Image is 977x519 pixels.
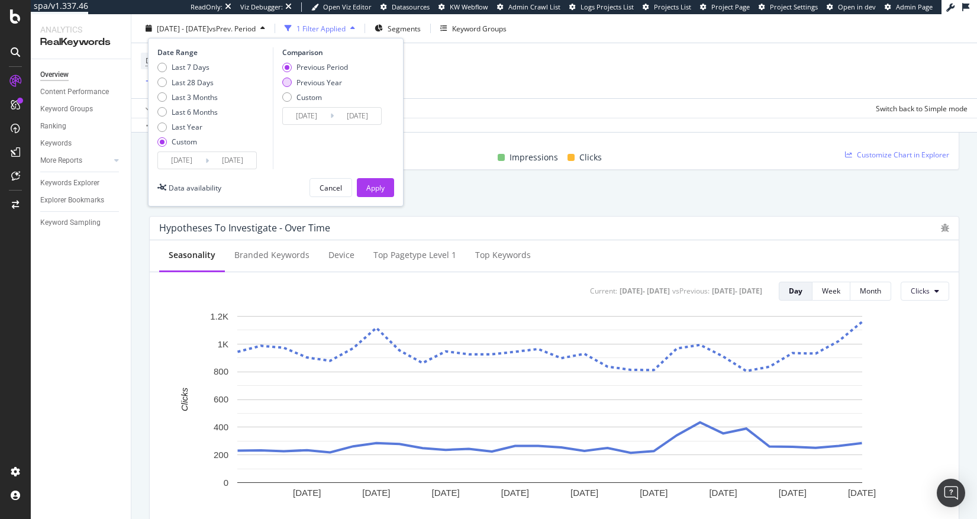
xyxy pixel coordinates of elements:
[282,62,348,72] div: Previous Period
[911,286,930,296] span: Clicks
[40,137,72,150] div: Keywords
[141,75,188,89] button: Add Filter
[438,2,488,12] a: KW Webflow
[850,282,891,301] button: Month
[40,103,122,115] a: Keyword Groups
[366,182,385,192] div: Apply
[432,487,460,497] text: [DATE]
[158,152,205,169] input: Start Date
[240,2,283,12] div: Viz Debugger:
[581,2,634,11] span: Logs Projects List
[323,2,372,11] span: Open Viz Editor
[860,286,881,296] div: Month
[159,222,330,234] div: Hypotheses to Investigate - Over Time
[857,150,949,160] span: Customize Chart in Explorer
[508,2,560,11] span: Admin Crawl List
[280,19,360,38] button: 1 Filter Applied
[711,2,750,11] span: Project Page
[40,177,99,189] div: Keywords Explorer
[141,99,175,118] button: Apply
[214,366,228,376] text: 800
[569,2,634,12] a: Logs Projects List
[822,286,840,296] div: Week
[172,77,214,87] div: Last 28 Days
[871,99,968,118] button: Switch back to Simple mode
[452,23,507,33] div: Keyword Groups
[901,282,949,301] button: Clicks
[141,19,270,38] button: [DATE] - [DATE]vsPrev. Period
[779,487,807,497] text: [DATE]
[845,150,949,160] a: Customize Chart in Explorer
[40,120,122,133] a: Ranking
[40,120,66,133] div: Ranking
[381,2,430,12] a: Datasources
[501,487,529,497] text: [DATE]
[334,108,381,124] input: End Date
[218,339,228,349] text: 1K
[159,310,940,519] svg: A chart.
[450,2,488,11] span: KW Webflow
[770,2,818,11] span: Project Settings
[172,122,202,132] div: Last Year
[157,92,218,102] div: Last 3 Months
[169,182,221,192] div: Data availability
[40,137,122,150] a: Keywords
[373,249,456,261] div: Top pagetype Level 1
[838,2,876,11] span: Open in dev
[296,92,322,102] div: Custom
[169,249,215,261] div: Seasonality
[157,107,218,117] div: Last 6 Months
[157,47,270,57] div: Date Range
[40,86,122,98] a: Content Performance
[40,24,121,36] div: Analytics
[40,177,122,189] a: Keywords Explorer
[179,387,189,411] text: Clicks
[640,487,668,497] text: [DATE]
[209,23,256,33] span: vs Prev. Period
[296,62,348,72] div: Previous Period
[709,487,737,497] text: [DATE]
[370,19,425,38] button: Segments
[40,217,122,229] a: Keyword Sampling
[172,137,197,147] div: Custom
[941,224,949,232] div: bug
[896,2,933,11] span: Admin Page
[937,479,965,507] div: Open Intercom Messenger
[157,23,209,33] span: [DATE] - [DATE]
[328,249,354,261] div: Device
[827,2,876,12] a: Open in dev
[40,86,109,98] div: Content Performance
[40,103,93,115] div: Keyword Groups
[712,286,762,296] div: [DATE] - [DATE]
[148,185,960,201] div: Investigate your changes in keyword performance
[296,77,342,87] div: Previous Year
[643,2,691,12] a: Projects List
[848,487,876,497] text: [DATE]
[282,92,348,102] div: Custom
[475,249,531,261] div: Top Keywords
[234,249,309,261] div: Branded Keywords
[759,2,818,12] a: Project Settings
[779,282,812,301] button: Day
[157,62,218,72] div: Last 7 Days
[40,194,122,207] a: Explorer Bookmarks
[282,47,385,57] div: Comparison
[40,217,101,229] div: Keyword Sampling
[812,282,850,301] button: Week
[309,178,352,197] button: Cancel
[40,154,111,167] a: More Reports
[436,19,511,38] button: Keyword Groups
[579,150,602,165] span: Clicks
[157,137,218,147] div: Custom
[209,152,256,169] input: End Date
[357,178,394,197] button: Apply
[40,69,122,81] a: Overview
[885,2,933,12] a: Admin Page
[40,36,121,49] div: RealKeywords
[172,107,218,117] div: Last 6 Months
[296,23,346,33] div: 1 Filter Applied
[311,2,372,12] a: Open Viz Editor
[362,487,390,497] text: [DATE]
[789,286,802,296] div: Day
